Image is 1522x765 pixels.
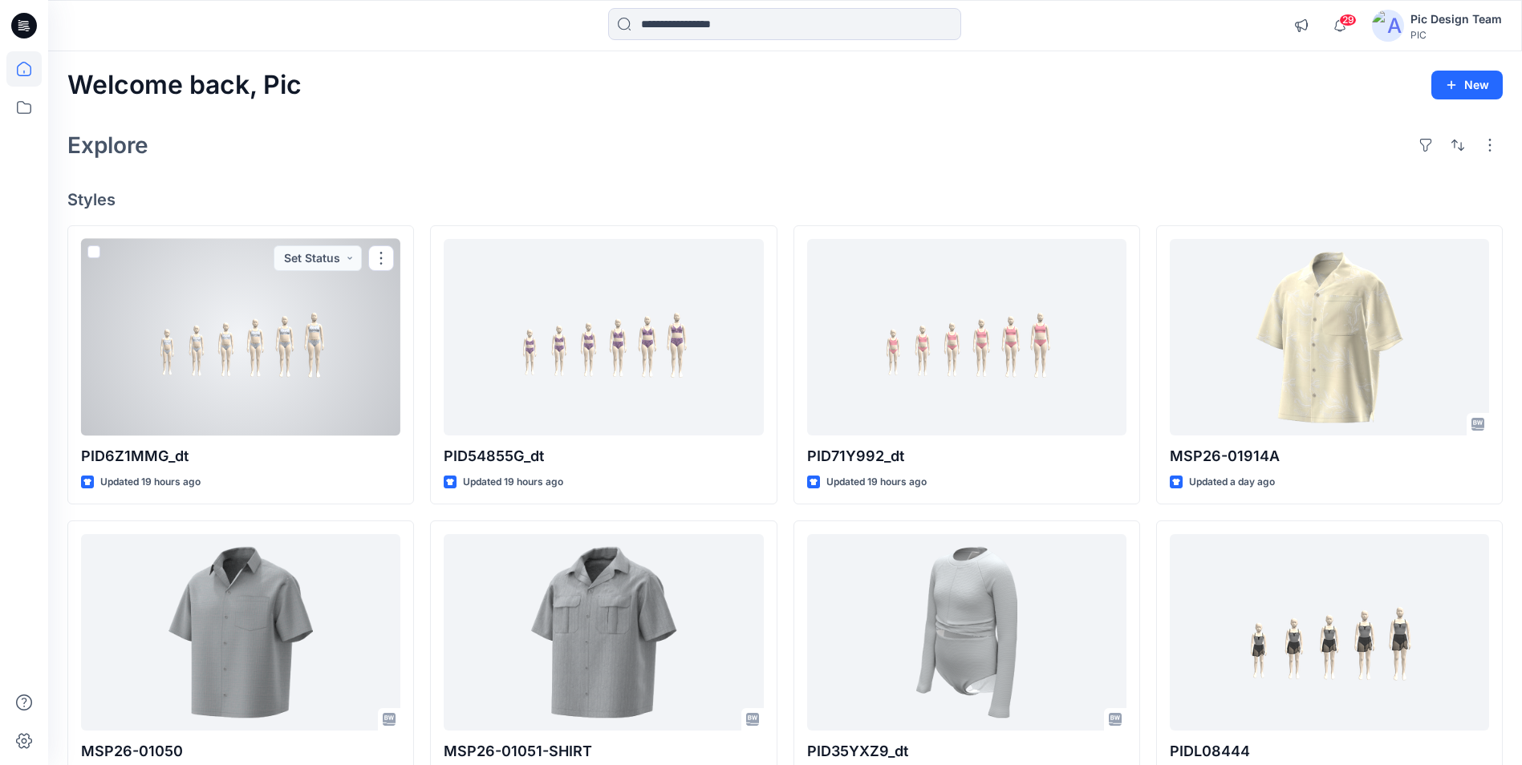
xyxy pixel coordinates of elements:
p: PID35YXZ9_dt [807,740,1126,763]
a: PID71Y992_dt [807,239,1126,435]
p: Updated a day ago [1189,474,1275,491]
a: MSP26-01051-SHIRT [444,534,763,731]
h2: Explore [67,132,148,158]
p: Updated 19 hours ago [463,474,563,491]
p: PIDL08444 [1170,740,1489,763]
p: Updated 19 hours ago [100,474,201,491]
p: MSP26-01050 [81,740,400,763]
div: Pic Design Team [1410,10,1502,29]
p: MSP26-01051-SHIRT [444,740,763,763]
img: avatar [1372,10,1404,42]
p: Updated 19 hours ago [826,474,927,491]
a: PID6Z1MMG_dt [81,239,400,435]
p: PID54855G_dt [444,445,763,467]
h2: Welcome back, Pic [67,71,302,100]
a: PIDL08444 [1170,534,1489,731]
p: PID6Z1MMG_dt [81,445,400,467]
button: New [1431,71,1503,99]
span: 29 [1339,14,1357,26]
a: PID54855G_dt [444,239,763,435]
h4: Styles [67,190,1503,209]
p: MSP26-01914A [1170,445,1489,467]
p: PID71Y992_dt [807,445,1126,467]
a: MSP26-01914A [1170,239,1489,435]
a: PID35YXZ9_dt [807,534,1126,731]
a: MSP26-01050 [81,534,400,731]
div: PIC [1410,29,1502,41]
